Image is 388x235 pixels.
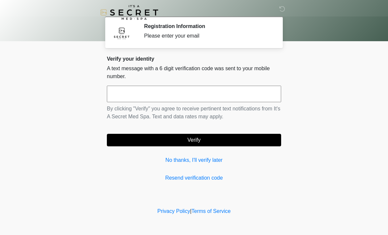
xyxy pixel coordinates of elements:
[107,105,281,121] p: By clicking "Verify" you agree to receive pertinent text notifications from It's A Secret Med Spa...
[107,156,281,164] a: No thanks, I'll verify later
[100,5,158,20] img: It's A Secret Med Spa Logo
[107,65,281,80] p: A text message with a 6 digit verification code was sent to your mobile number.
[191,208,230,214] a: Terms of Service
[107,134,281,146] button: Verify
[144,23,271,29] h2: Registration Information
[144,32,271,40] div: Please enter your email
[190,208,191,214] a: |
[112,23,132,43] img: Agent Avatar
[107,174,281,182] a: Resend verification code
[158,208,190,214] a: Privacy Policy
[107,56,281,62] h2: Verify your identity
